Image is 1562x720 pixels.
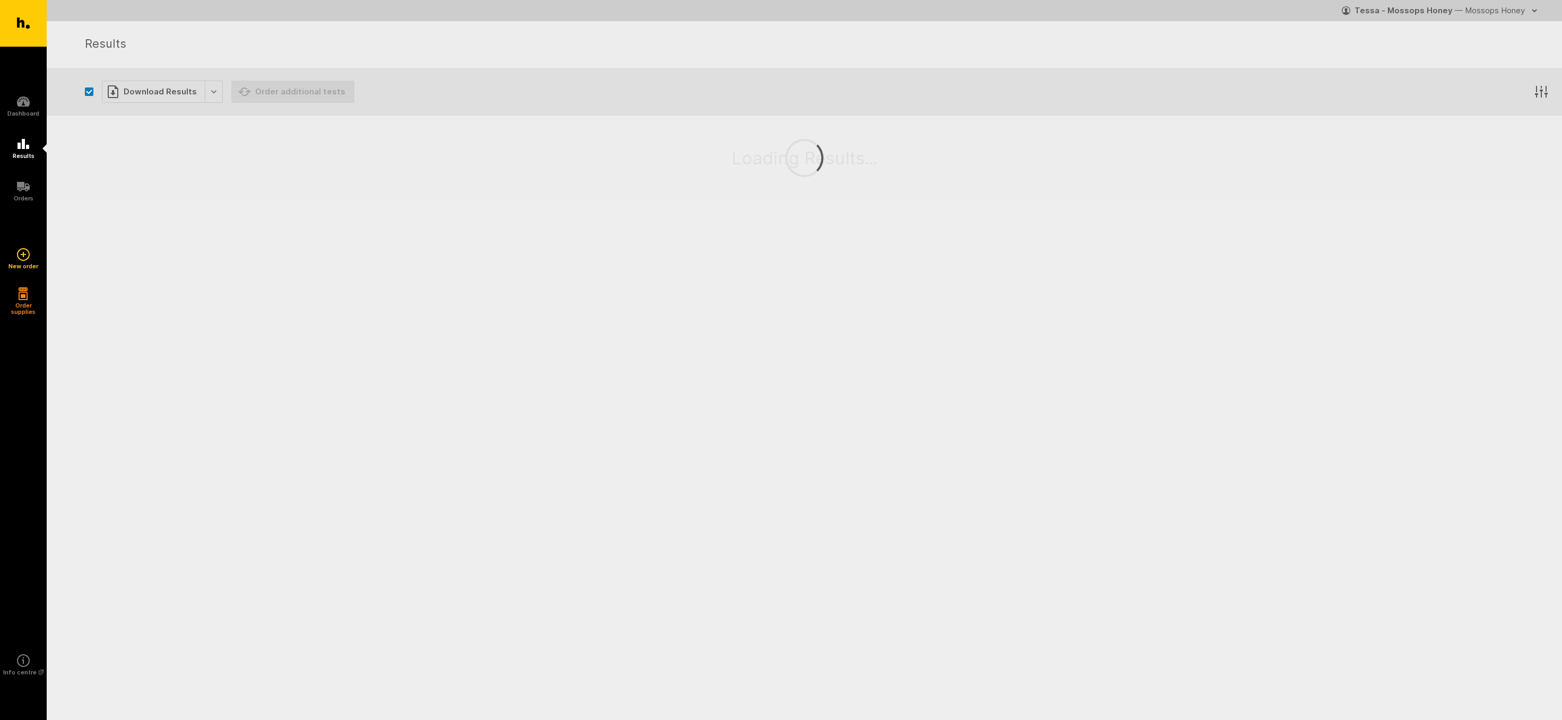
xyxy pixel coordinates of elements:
h5: Order supplies [7,302,39,315]
h1: Results [85,35,1537,54]
strong: Tessa - Mossops Honey [1355,5,1453,15]
div: Loading Results... [689,106,920,210]
h5: New order [8,263,38,269]
h5: Orders [14,195,33,201]
button: Select all [85,87,93,96]
span: — Mossops Honey [1455,5,1525,15]
button: Tessa - Mossops Honey — Mossops Honey [1342,2,1541,19]
h5: Results [13,153,34,159]
h5: Dashboard [7,110,39,117]
button: Download Results [102,81,223,103]
h5: Info centre [3,669,44,675]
